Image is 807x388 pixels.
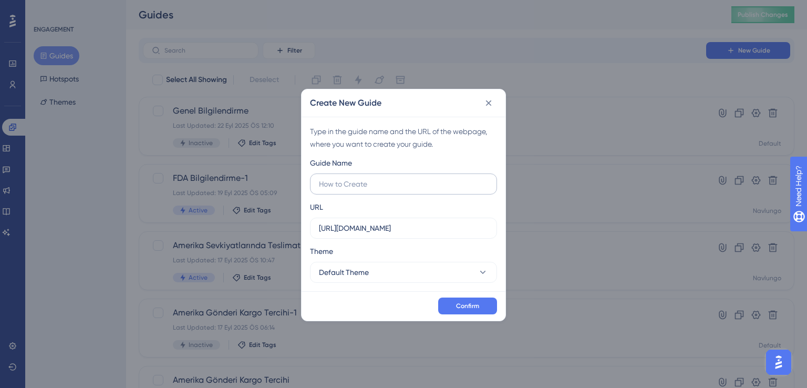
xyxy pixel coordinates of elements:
[310,97,381,109] h2: Create New Guide
[25,3,66,15] span: Need Help?
[456,302,479,310] span: Confirm
[319,222,488,234] input: https://www.example.com
[310,125,497,150] div: Type in the guide name and the URL of the webpage, where you want to create your guide.
[763,346,794,378] iframe: UserGuiding AI Assistant Launcher
[310,201,323,213] div: URL
[319,178,488,190] input: How to Create
[310,245,333,258] span: Theme
[310,157,352,169] div: Guide Name
[319,266,369,279] span: Default Theme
